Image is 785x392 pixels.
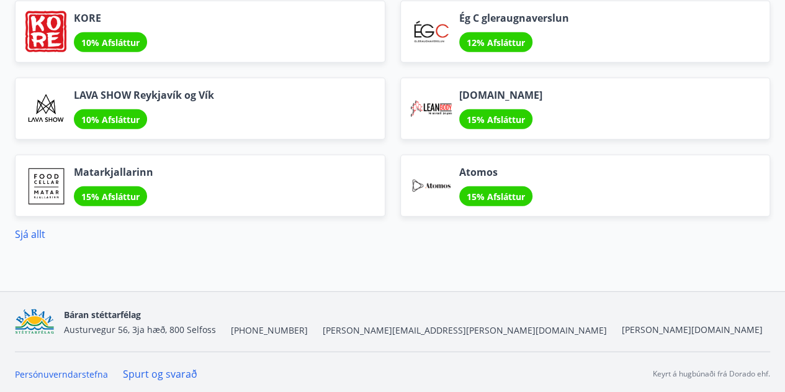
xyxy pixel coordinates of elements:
[74,165,153,179] span: Matarkjallarinn
[467,114,525,125] span: 15% Afsláttur
[231,324,308,337] span: [PHONE_NUMBER]
[15,368,108,380] a: Persónuverndarstefna
[467,191,525,203] span: 15% Afsláttur
[622,324,763,335] a: [PERSON_NAME][DOMAIN_NAME]
[81,191,140,203] span: 15% Afsláttur
[459,165,532,179] span: Atomos
[459,88,542,102] span: [DOMAIN_NAME]
[323,324,607,337] span: [PERSON_NAME][EMAIL_ADDRESS][PERSON_NAME][DOMAIN_NAME]
[81,114,140,125] span: 10% Afsláttur
[64,324,216,335] span: Austurvegur 56, 3ja hæð, 800 Selfoss
[81,37,140,48] span: 10% Afsláttur
[64,309,141,321] span: Báran stéttarfélag
[123,367,197,381] a: Spurt og svarað
[74,88,214,102] span: LAVA SHOW Reykjavík og Vík
[74,11,147,25] span: KORE
[15,227,45,241] a: Sjá allt
[15,309,54,335] img: Bz2lGXKH3FXEIQKvoQ8VL0Fr0uCiWgfgA3I6fSs8.png
[467,37,525,48] span: 12% Afsláttur
[653,368,770,380] p: Keyrt á hugbúnaði frá Dorado ehf.
[459,11,569,25] span: Ég C gleraugnaverslun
